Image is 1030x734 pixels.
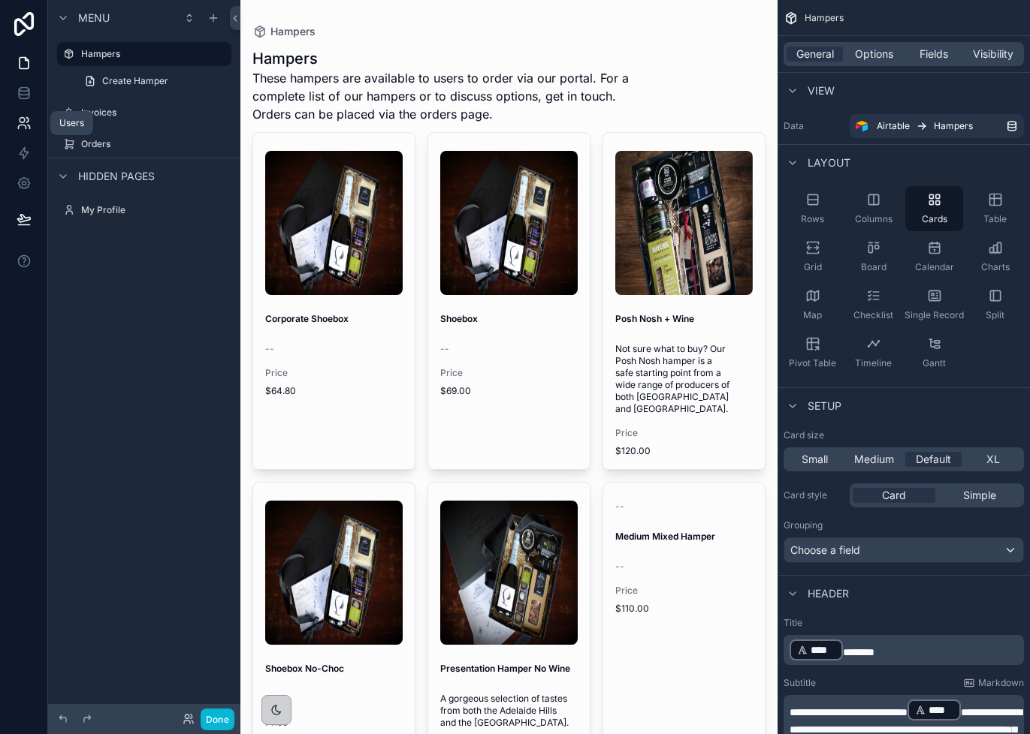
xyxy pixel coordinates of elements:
[915,261,954,273] span: Calendar
[784,429,824,441] label: Card size
[850,114,1024,138] a: AirtableHampers
[808,586,849,601] span: Header
[986,452,1000,467] span: XL
[784,282,841,327] button: Map
[877,120,910,132] span: Airtable
[934,120,973,132] span: Hampers
[808,399,841,414] span: Setup
[856,120,868,132] img: Airtable Logo
[922,213,947,225] span: Cards
[81,204,228,216] label: My Profile
[789,357,836,369] span: Pivot Table
[973,47,1013,62] span: Visibility
[963,488,996,503] span: Simple
[81,138,228,150] label: Orders
[966,282,1024,327] button: Split
[57,42,231,66] a: Hampers
[78,169,155,184] span: Hidden pages
[784,234,841,279] button: Grid
[802,452,828,467] span: Small
[784,635,1024,665] div: scrollable content
[920,47,948,62] span: Fields
[784,538,1023,562] div: Choose a field
[784,489,844,501] label: Card style
[808,155,850,170] span: Layout
[784,519,823,531] label: Grouping
[784,120,844,132] label: Data
[805,12,844,24] span: Hampers
[983,213,1007,225] span: Table
[75,69,231,93] a: Create Hamper
[963,677,1024,689] a: Markdown
[855,213,893,225] span: Columns
[844,186,902,231] button: Columns
[855,357,892,369] span: Timeline
[861,261,887,273] span: Board
[844,282,902,327] button: Checklist
[796,47,834,62] span: General
[57,198,231,222] a: My Profile
[986,309,1004,321] span: Split
[784,186,841,231] button: Rows
[905,330,963,375] button: Gantt
[803,309,822,321] span: Map
[784,677,816,689] label: Subtitle
[57,101,231,125] a: Invoices
[923,357,946,369] span: Gantt
[59,117,84,129] div: Users
[905,309,964,321] span: Single Record
[801,213,824,225] span: Rows
[102,75,168,87] span: Create Hamper
[905,186,963,231] button: Cards
[784,537,1024,563] button: Choose a field
[916,452,951,467] span: Default
[844,234,902,279] button: Board
[966,186,1024,231] button: Table
[981,261,1010,273] span: Charts
[882,488,906,503] span: Card
[201,708,234,730] button: Done
[978,677,1024,689] span: Markdown
[966,234,1024,279] button: Charts
[854,452,894,467] span: Medium
[844,330,902,375] button: Timeline
[804,261,822,273] span: Grid
[855,47,893,62] span: Options
[905,234,963,279] button: Calendar
[81,107,228,119] label: Invoices
[784,617,1024,629] label: Title
[78,11,110,26] span: Menu
[808,83,835,98] span: View
[853,309,893,321] span: Checklist
[81,48,222,60] label: Hampers
[905,282,963,327] button: Single Record
[57,132,231,156] a: Orders
[784,330,841,375] button: Pivot Table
